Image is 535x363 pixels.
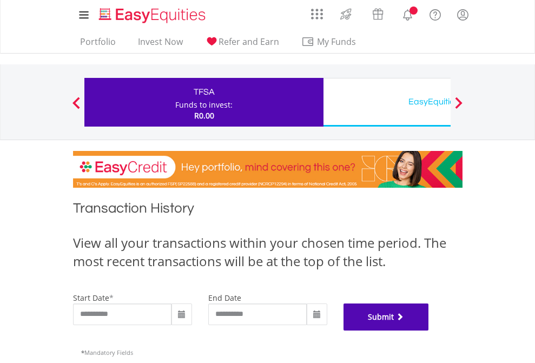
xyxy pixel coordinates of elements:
[91,84,317,100] div: TFSA
[95,3,210,24] a: Home page
[304,3,330,20] a: AppsGrid
[301,35,372,49] span: My Funds
[175,100,233,110] div: Funds to invest:
[449,3,477,27] a: My Profile
[369,5,387,23] img: vouchers-v2.svg
[394,3,421,24] a: Notifications
[134,36,187,53] a: Invest Now
[73,151,463,188] img: EasyCredit Promotion Banner
[362,3,394,23] a: Vouchers
[73,293,109,303] label: start date
[97,6,210,24] img: EasyEquities_Logo.png
[344,303,429,331] button: Submit
[73,199,463,223] h1: Transaction History
[73,234,463,271] div: View all your transactions within your chosen time period. The most recent transactions will be a...
[194,110,214,121] span: R0.00
[219,36,279,48] span: Refer and Earn
[311,8,323,20] img: grid-menu-icon.svg
[201,36,283,53] a: Refer and Earn
[76,36,120,53] a: Portfolio
[65,102,87,113] button: Previous
[81,348,133,357] span: Mandatory Fields
[448,102,470,113] button: Next
[421,3,449,24] a: FAQ's and Support
[208,293,241,303] label: end date
[337,5,355,23] img: thrive-v2.svg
